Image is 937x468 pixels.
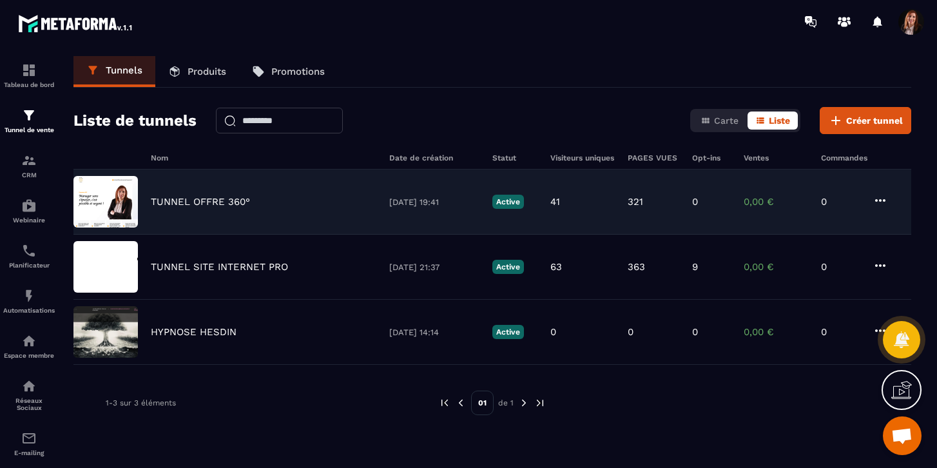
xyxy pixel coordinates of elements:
[106,398,176,407] p: 1-3 sur 3 éléments
[492,153,537,162] h6: Statut
[492,325,524,339] p: Active
[73,108,197,133] h2: Liste de tunnels
[3,369,55,421] a: social-networksocial-networkRéseaux Sociaux
[492,195,524,209] p: Active
[846,114,903,127] span: Créer tunnel
[744,196,808,208] p: 0,00 €
[3,171,55,179] p: CRM
[550,261,562,273] p: 63
[3,421,55,466] a: emailemailE-mailing
[744,153,808,162] h6: Ventes
[106,64,142,76] p: Tunnels
[821,261,860,273] p: 0
[3,188,55,233] a: automationsautomationsWebinaire
[21,333,37,349] img: automations
[155,56,239,87] a: Produits
[3,98,55,143] a: formationformationTunnel de vente
[534,397,546,409] img: next
[550,326,556,338] p: 0
[18,12,134,35] img: logo
[492,260,524,274] p: Active
[714,115,739,126] span: Carte
[692,196,698,208] p: 0
[748,112,798,130] button: Liste
[73,56,155,87] a: Tunnels
[3,126,55,133] p: Tunnel de vente
[3,53,55,98] a: formationformationTableau de bord
[471,391,494,415] p: 01
[628,326,633,338] p: 0
[628,153,679,162] h6: PAGES VUES
[21,288,37,304] img: automations
[693,112,746,130] button: Carte
[744,326,808,338] p: 0,00 €
[3,278,55,324] a: automationsautomationsAutomatisations
[518,397,530,409] img: next
[21,431,37,446] img: email
[21,108,37,123] img: formation
[21,378,37,394] img: social-network
[498,398,514,408] p: de 1
[3,324,55,369] a: automationsautomationsEspace membre
[3,262,55,269] p: Planificateur
[692,153,731,162] h6: Opt-ins
[21,153,37,168] img: formation
[550,196,560,208] p: 41
[769,115,790,126] span: Liste
[73,306,138,358] img: image
[821,153,867,162] h6: Commandes
[692,326,698,338] p: 0
[692,261,698,273] p: 9
[821,196,860,208] p: 0
[455,397,467,409] img: prev
[820,107,911,134] button: Créer tunnel
[151,326,237,338] p: HYPNOSE HESDIN
[3,397,55,411] p: Réseaux Sociaux
[389,197,479,207] p: [DATE] 19:41
[21,243,37,258] img: scheduler
[821,326,860,338] p: 0
[389,262,479,272] p: [DATE] 21:37
[3,143,55,188] a: formationformationCRM
[883,416,922,455] a: Ouvrir le chat
[389,327,479,337] p: [DATE] 14:14
[628,261,645,273] p: 363
[3,233,55,278] a: schedulerschedulerPlanificateur
[3,217,55,224] p: Webinaire
[550,153,615,162] h6: Visiteurs uniques
[73,176,138,228] img: image
[389,153,479,162] h6: Date de création
[628,196,643,208] p: 321
[3,81,55,88] p: Tableau de bord
[151,261,288,273] p: TUNNEL SITE INTERNET PRO
[188,66,226,77] p: Produits
[3,352,55,359] p: Espace membre
[3,307,55,314] p: Automatisations
[3,449,55,456] p: E-mailing
[73,241,138,293] img: image
[271,66,325,77] p: Promotions
[151,196,250,208] p: TUNNEL OFFRE 360°
[21,63,37,78] img: formation
[744,261,808,273] p: 0,00 €
[21,198,37,213] img: automations
[151,153,376,162] h6: Nom
[439,397,450,409] img: prev
[239,56,338,87] a: Promotions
